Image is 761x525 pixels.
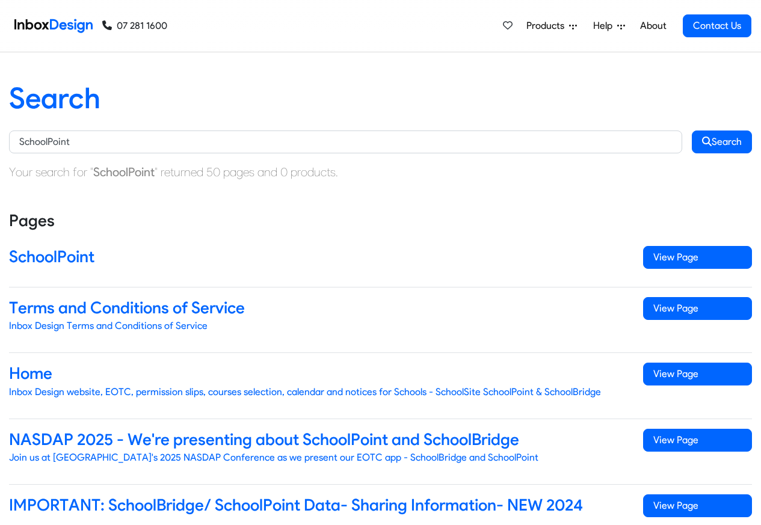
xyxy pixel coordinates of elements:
[9,210,752,232] h4: Pages
[588,14,630,38] a: Help
[692,130,752,153] button: Search
[643,297,752,320] span: View Page
[9,419,752,485] a: NASDAP 2025 - We're presenting about SchoolPoint and SchoolBridge Join us at [GEOGRAPHIC_DATA]'s ...
[9,319,625,333] p: Inbox Design Terms and Conditions of Service
[9,246,625,268] h4: SchoolPoint
[9,287,752,353] a: Terms and Conditions of Service Inbox Design Terms and Conditions of Service View Page
[636,14,670,38] a: About
[93,165,155,179] strong: SchoolPoint
[522,14,582,38] a: Products
[643,494,752,517] span: View Page
[102,19,167,33] a: 07 281 1600
[643,429,752,452] span: View Page
[9,494,625,516] h4: IMPORTANT: SchoolBridge/ SchoolPoint Data- Sharing Information- NEW 2024
[9,81,752,116] h1: Search
[9,363,625,384] h4: Home
[9,450,625,465] p: Join us at [GEOGRAPHIC_DATA]'s 2025 NASDAP Conference as we present our EOTC app - SchoolBridge a...
[683,14,751,37] a: Contact Us
[526,19,569,33] span: Products
[9,236,752,287] a: SchoolPoint View Page
[9,429,625,450] h4: NASDAP 2025 - We're presenting about SchoolPoint and SchoolBridge
[9,130,682,153] input: Keywords
[9,385,625,399] p: Inbox Design website, EOTC, permission slips, courses selection, calendar and notices for Schools...
[643,363,752,385] span: View Page
[9,297,625,319] h4: Terms and Conditions of Service
[593,19,617,33] span: Help
[9,163,752,181] p: Your search for " " returned 50 pages and 0 products.
[643,246,752,269] span: View Page
[9,353,752,419] a: Home Inbox Design website, EOTC, permission slips, courses selection, calendar and notices for Sc...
